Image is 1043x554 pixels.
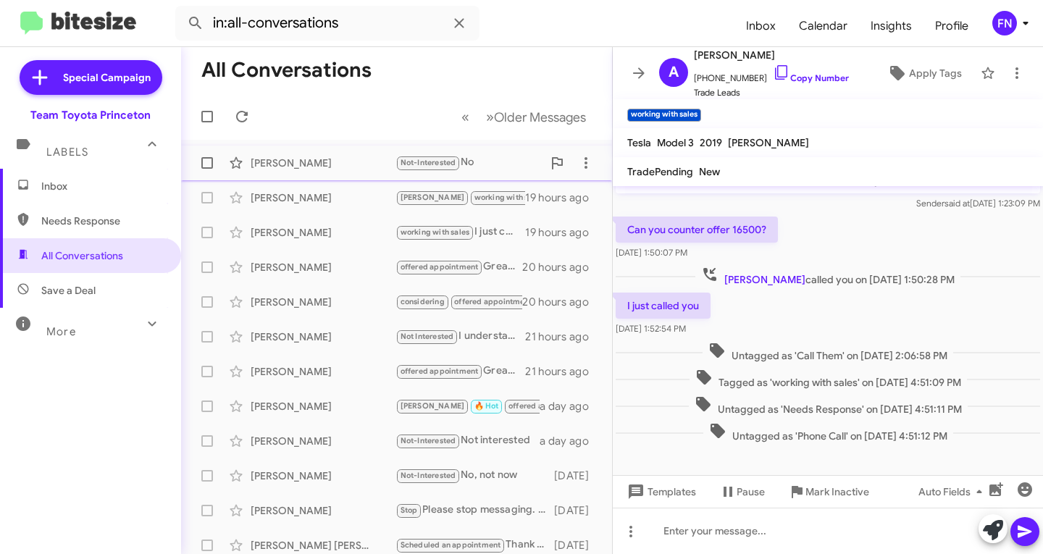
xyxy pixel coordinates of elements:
[401,262,479,272] span: offered appointment
[474,193,544,202] span: working with sales
[251,538,395,553] div: [PERSON_NAME] [PERSON_NAME]
[41,283,96,298] span: Save a Deal
[395,363,525,379] div: Great Car choice, we should be seeing the 2026 Rav4's nearer to the beginning of the new year. We...
[916,198,1040,209] span: Sender [DATE] 1:23:09 PM
[401,297,445,306] span: considering
[773,72,849,83] a: Copy Number
[525,330,600,344] div: 21 hours ago
[522,295,600,309] div: 20 hours ago
[395,432,540,449] div: Not interested
[251,469,395,483] div: [PERSON_NAME]
[923,5,980,47] a: Profile
[787,5,859,47] a: Calendar
[703,342,953,363] span: Untagged as 'Call Them' on [DATE] 2:06:58 PM
[201,59,372,82] h1: All Conversations
[694,46,849,64] span: [PERSON_NAME]
[859,5,923,47] a: Insights
[395,154,543,171] div: No
[395,502,554,519] div: Please stop messaging. Not interested
[20,60,162,95] a: Special Campaign
[624,479,696,505] span: Templates
[46,325,76,338] span: More
[401,436,456,445] span: Not-Interested
[41,214,164,228] span: Needs Response
[46,146,88,159] span: Labels
[251,260,395,274] div: [PERSON_NAME]
[724,273,805,286] span: [PERSON_NAME]
[453,102,478,132] button: Previous
[401,227,470,237] span: working with sales
[477,102,595,132] button: Next
[395,293,522,310] div: Hi [PERSON_NAME], We are scheduled to receive the 2026 Bz's around Mid November to early December
[694,64,849,85] span: [PHONE_NUMBER]
[627,165,693,178] span: TradePending
[657,136,694,149] span: Model 3
[175,6,479,41] input: Search
[708,479,776,505] button: Pause
[30,108,151,122] div: Team Toyota Princeton
[695,266,960,287] span: called you on [DATE] 1:50:28 PM
[805,479,869,505] span: Mark Inactive
[909,60,962,86] span: Apply Tags
[474,401,499,411] span: 🔥 Hot
[401,193,465,202] span: [PERSON_NAME]
[251,225,395,240] div: [PERSON_NAME]
[737,479,765,505] span: Pause
[522,260,600,274] div: 20 hours ago
[63,70,151,85] span: Special Campaign
[689,395,968,416] span: Untagged as 'Needs Response' on [DATE] 4:51:11 PM
[401,158,456,167] span: Not-Interested
[401,401,465,411] span: [PERSON_NAME]
[616,217,778,243] p: Can you counter offer 16500?
[251,330,395,344] div: [PERSON_NAME]
[454,297,532,306] span: offered appointment
[874,60,973,86] button: Apply Tags
[627,136,651,149] span: Tesla
[251,295,395,309] div: [PERSON_NAME]
[669,61,679,84] span: A
[453,102,595,132] nav: Page navigation example
[41,179,164,193] span: Inbox
[907,479,1000,505] button: Auto Fields
[401,540,501,550] span: Scheduled an appointment
[251,190,395,205] div: [PERSON_NAME]
[395,259,522,275] div: Great, see you then!
[395,328,525,345] div: I understand! If you ever change your mind, feel free to reach out. If you have any questions or ...
[616,323,686,334] span: [DATE] 1:52:54 PM
[461,108,469,126] span: «
[508,401,587,411] span: offered appointment
[613,479,708,505] button: Templates
[395,224,525,240] div: I just called you
[251,503,395,518] div: [PERSON_NAME]
[728,136,809,149] span: [PERSON_NAME]
[554,538,600,553] div: [DATE]
[395,398,540,414] div: Absolutely! [DATE] sounds great.
[540,399,600,414] div: a day ago
[401,505,418,515] span: Stop
[690,369,967,390] span: Tagged as 'working with sales' on [DATE] 4:51:09 PM
[41,248,123,263] span: All Conversations
[703,422,953,443] span: Untagged as 'Phone Call' on [DATE] 4:51:12 PM
[401,332,454,341] span: Not Interested
[251,364,395,379] div: [PERSON_NAME]
[944,198,970,209] span: said at
[486,108,494,126] span: »
[395,467,554,484] div: No, not now
[401,471,456,480] span: Not-Interested
[251,156,395,170] div: [PERSON_NAME]
[554,469,600,483] div: [DATE]
[251,399,395,414] div: [PERSON_NAME]
[395,189,525,206] div: Unfortunately the car I wanted was not in your inventory. However the gentleman who assisted me w...
[525,225,600,240] div: 19 hours ago
[700,136,722,149] span: 2019
[627,109,701,122] small: working with sales
[616,247,687,258] span: [DATE] 1:50:07 PM
[918,479,988,505] span: Auto Fields
[540,434,600,448] div: a day ago
[395,537,554,553] div: Thank you!
[776,479,881,505] button: Mark Inactive
[401,366,479,376] span: offered appointment
[616,293,711,319] p: I just called you
[992,11,1017,35] div: FN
